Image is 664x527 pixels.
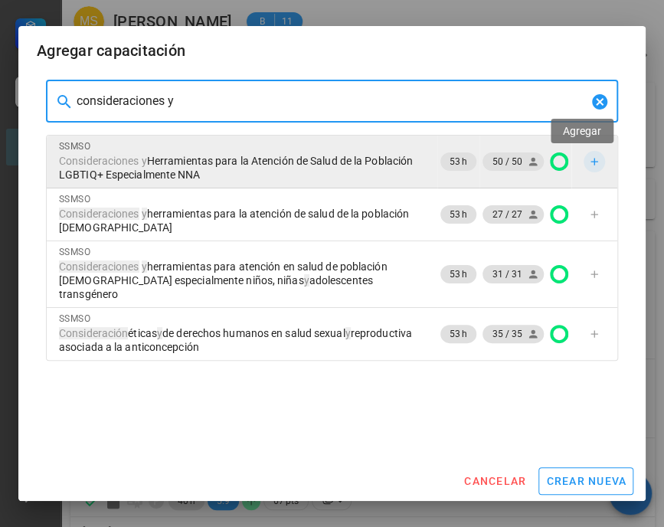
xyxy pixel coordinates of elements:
div: Agregar capacitación [37,38,185,63]
span: SSMSO [59,247,90,257]
span: 27 / 27 [492,205,535,224]
span: 53 h [450,325,467,343]
span: 31 / 31 [492,265,535,283]
mark: Consideraciones [59,260,139,273]
button: crear nueva [538,467,633,495]
span: 53 h [450,265,467,283]
span: crear nueva [545,475,626,487]
span: herramientas para atención en salud de población [DEMOGRAPHIC_DATA] especialmente niños, niñas ad... [59,260,425,301]
span: Herramientas para la Atención de Salud de la Población LGBTIQ+ Especialmente NNA [59,154,425,182]
input: Buscar capacitación… [77,89,587,113]
mark: y [304,274,309,286]
span: SSMSO [59,313,90,324]
button: Clear [590,93,609,111]
mark: y [142,208,147,220]
span: éticas de derechos humanos en salud sexual reproductiva asociada a la anticoncepción [59,326,425,354]
span: SSMSO [59,141,90,152]
mark: Consideraciones [59,208,139,220]
mark: Consideraciones [59,155,139,167]
span: cancelar [463,475,526,487]
span: 50 / 50 [492,152,535,171]
span: SSMSO [59,194,90,205]
span: 53 h [450,205,467,224]
mark: Consideración [59,327,128,339]
span: herramientas para la atención de salud de la población [DEMOGRAPHIC_DATA] [59,207,425,234]
span: 35 / 35 [492,325,535,343]
mark: y [157,327,162,339]
mark: y [345,327,351,339]
mark: y [142,155,147,167]
button: cancelar [457,467,532,495]
mark: y [142,260,147,273]
span: 53 h [450,152,467,171]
